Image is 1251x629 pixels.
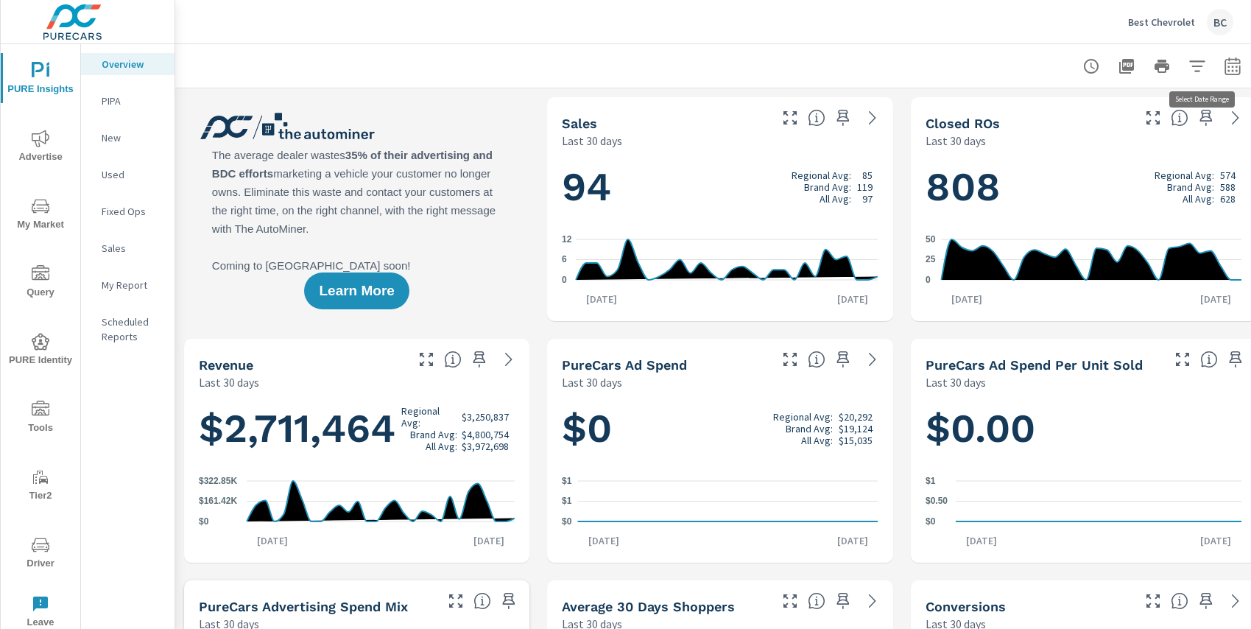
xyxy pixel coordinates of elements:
button: Make Fullscreen [1141,106,1165,130]
text: 0 [562,275,567,285]
p: Regional Avg: [401,405,457,429]
text: $1 [562,496,572,507]
p: Regional Avg: [1155,169,1214,181]
span: PURE Insights [5,62,76,98]
p: $20,292 [839,411,873,423]
button: "Export Report to PDF" [1112,52,1141,81]
p: Last 30 days [926,132,986,150]
span: Save this to your personalized report [1224,348,1247,371]
div: New [81,127,175,149]
button: Make Fullscreen [1171,348,1194,371]
text: $0.50 [926,496,948,507]
span: Number of vehicles sold by the dealership over the selected date range. [Source: This data is sou... [808,109,825,127]
span: Total sales revenue over the selected date range. [Source: This data is sourced from the dealer’s... [444,351,462,368]
a: See more details in report [1224,589,1247,613]
h1: $2,711,464 [199,404,515,454]
p: Last 30 days [199,373,259,391]
h1: $0.00 [926,404,1241,454]
text: $0 [562,516,572,527]
span: Query [5,265,76,301]
div: BC [1207,9,1233,35]
p: Overview [102,57,163,71]
span: The number of dealer-specified goals completed by a visitor. [Source: This data is provided by th... [1171,592,1188,610]
text: $0 [926,516,936,527]
span: Save this to your personalized report [831,589,855,613]
p: All Avg: [820,193,851,205]
p: Scheduled Reports [102,314,163,344]
div: PIPA [81,90,175,112]
p: 574 [1220,169,1236,181]
p: Brand Avg: [804,181,851,193]
button: Make Fullscreen [778,348,802,371]
span: Advertise [5,130,76,166]
h5: PureCars Ad Spend [562,357,687,373]
h5: PureCars Advertising Spend Mix [199,599,408,614]
p: Brand Avg: [786,423,833,435]
span: Save this to your personalized report [831,348,855,371]
text: $1 [926,476,936,486]
div: Sales [81,237,175,259]
text: $161.42K [199,496,237,507]
span: Tier2 [5,468,76,505]
p: 119 [857,181,873,193]
p: All Avg: [426,440,457,452]
p: [DATE] [827,292,878,306]
p: $15,035 [839,435,873,446]
p: My Report [102,278,163,292]
p: Regional Avg: [792,169,851,181]
button: Make Fullscreen [778,106,802,130]
h5: Average 30 Days Shoppers [562,599,735,614]
a: See more details in report [861,106,884,130]
span: Number of Repair Orders Closed by the selected dealership group over the selected time range. [So... [1171,109,1188,127]
p: $3,250,837 [462,411,509,423]
text: 0 [926,275,931,285]
a: See more details in report [861,348,884,371]
p: 588 [1220,181,1236,193]
button: Apply Filters [1183,52,1212,81]
text: $322.85K [199,476,237,486]
text: 12 [562,234,572,245]
p: PIPA [102,94,163,108]
p: Fixed Ops [102,204,163,219]
h5: Sales [562,116,597,131]
span: Save this to your personalized report [1194,106,1218,130]
span: Save this to your personalized report [1194,589,1218,613]
p: [DATE] [1190,292,1241,306]
div: Scheduled Reports [81,311,175,348]
div: Used [81,164,175,186]
h1: 94 [562,162,878,212]
span: My Market [5,197,76,233]
span: Average cost of advertising per each vehicle sold at the dealer over the selected date range. The... [1200,351,1218,368]
text: $1 [562,476,572,486]
a: See more details in report [1224,106,1247,130]
span: Total cost of media for all PureCars channels for the selected dealership group over the selected... [808,351,825,368]
button: Make Fullscreen [444,589,468,613]
button: Make Fullscreen [778,589,802,613]
p: New [102,130,163,145]
h5: PureCars Ad Spend Per Unit Sold [926,357,1143,373]
p: [DATE] [1190,533,1241,548]
p: All Avg: [801,435,833,446]
h5: Conversions [926,599,1006,614]
span: A rolling 30 day total of daily Shoppers on the dealership website, averaged over the selected da... [808,592,825,610]
p: Last 30 days [926,373,986,391]
p: [DATE] [247,533,298,548]
h5: Closed ROs [926,116,1000,131]
text: $0 [199,516,209,527]
p: [DATE] [463,533,515,548]
span: Save this to your personalized report [468,348,491,371]
div: My Report [81,274,175,296]
p: All Avg: [1183,193,1214,205]
p: $4,800,754 [462,429,509,440]
text: 50 [926,234,936,245]
a: See more details in report [497,348,521,371]
button: Make Fullscreen [415,348,438,371]
p: $3,972,698 [462,440,509,452]
p: Sales [102,241,163,256]
span: Learn More [319,284,394,298]
p: 97 [862,193,873,205]
h5: Revenue [199,357,253,373]
p: [DATE] [941,292,993,306]
div: Fixed Ops [81,200,175,222]
p: [DATE] [956,533,1007,548]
